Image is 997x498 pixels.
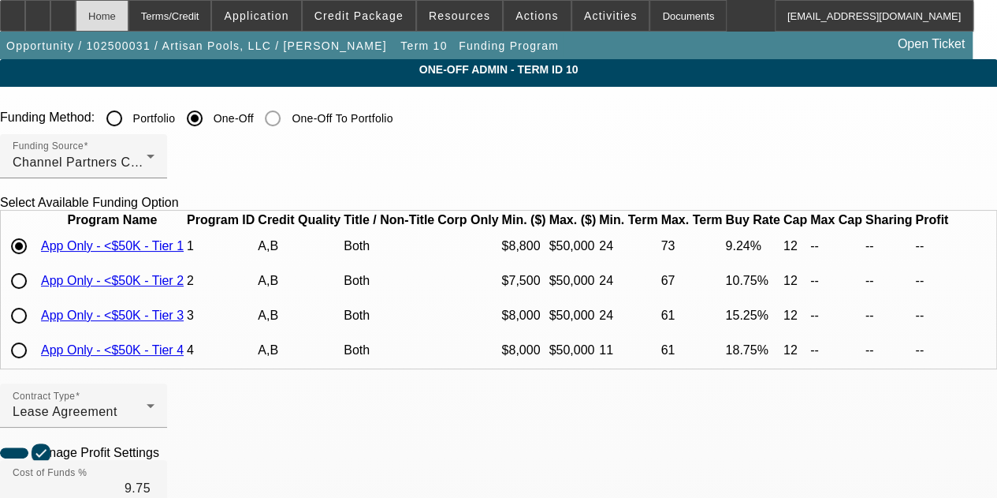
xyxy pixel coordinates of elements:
[41,239,184,253] a: App Only - <$50K - Tier 1
[809,264,863,298] td: --
[783,264,808,298] td: 12
[500,334,546,367] td: $8,000
[13,467,87,477] mat-label: Cost of Funds %
[865,230,913,263] td: --
[660,212,723,228] th: Max. Term
[865,264,913,298] td: --
[429,9,490,22] span: Resources
[314,9,404,22] span: Credit Package
[914,212,949,228] th: Profit
[257,212,341,228] th: Credit Quality
[417,1,502,31] button: Resources
[548,264,597,298] td: $50,000
[13,155,221,169] span: Channel Partners Capital LLC (EF)
[548,334,597,367] td: $50,000
[12,63,985,76] span: One-Off Admin - Term ID 10
[400,39,447,52] span: Term 10
[865,212,913,228] th: Sharing
[500,299,546,332] td: $8,000
[40,212,184,228] th: Program Name
[343,264,435,298] td: Both
[598,334,658,367] td: 11
[303,1,415,31] button: Credit Package
[914,230,949,263] td: --
[548,299,597,332] td: $50,000
[584,9,638,22] span: Activities
[914,299,949,332] td: --
[186,334,255,367] td: 4
[809,334,863,367] td: --
[41,274,184,287] a: App Only - <$50K - Tier 2
[343,212,435,228] th: Title / Non-Title
[660,334,723,367] td: 61
[783,212,808,228] th: Cap
[914,334,949,367] td: --
[809,299,863,332] td: --
[865,334,913,367] td: --
[724,212,780,228] th: Buy Rate
[212,1,300,31] button: Application
[598,264,658,298] td: 24
[437,212,499,228] th: Corp Only
[13,405,117,418] span: Lease Agreement
[41,309,184,322] a: App Only - <$50K - Tier 3
[572,1,649,31] button: Activities
[396,32,451,60] button: Term 10
[660,299,723,332] td: 61
[500,212,546,228] th: Min. ($)
[548,212,597,228] th: Max. ($)
[13,391,75,401] mat-label: Contract Type
[6,39,387,52] span: Opportunity / 102500031 / Artisan Pools, LLC / [PERSON_NAME]
[500,230,546,263] td: $8,800
[891,31,971,58] a: Open Ticket
[598,230,658,263] td: 24
[257,230,341,263] td: A,B
[343,230,435,263] td: Both
[724,230,780,263] td: 9.24%
[783,334,808,367] td: 12
[186,212,255,228] th: Program ID
[809,230,863,263] td: --
[186,230,255,263] td: 1
[257,264,341,298] td: A,B
[224,9,288,22] span: Application
[210,110,254,126] label: One-Off
[186,299,255,332] td: 3
[660,264,723,298] td: 67
[13,141,84,152] mat-label: Funding Source
[783,299,808,332] td: 12
[724,299,780,332] td: 15.25%
[724,264,780,298] td: 10.75%
[598,299,658,332] td: 24
[548,230,597,263] td: $50,000
[660,230,723,263] td: 73
[343,334,435,367] td: Both
[28,446,159,460] label: Manage Profit Settings
[914,264,949,298] td: --
[504,1,571,31] button: Actions
[783,230,808,263] td: 12
[724,334,780,367] td: 18.75%
[500,264,546,298] td: $7,500
[257,334,341,367] td: A,B
[515,9,559,22] span: Actions
[598,212,658,228] th: Min. Term
[455,32,563,60] button: Funding Program
[343,299,435,332] td: Both
[41,343,184,357] a: App Only - <$50K - Tier 4
[459,39,559,52] span: Funding Program
[865,299,913,332] td: --
[186,264,255,298] td: 2
[257,299,341,332] td: A,B
[809,212,863,228] th: Max Cap
[130,110,176,126] label: Portfolio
